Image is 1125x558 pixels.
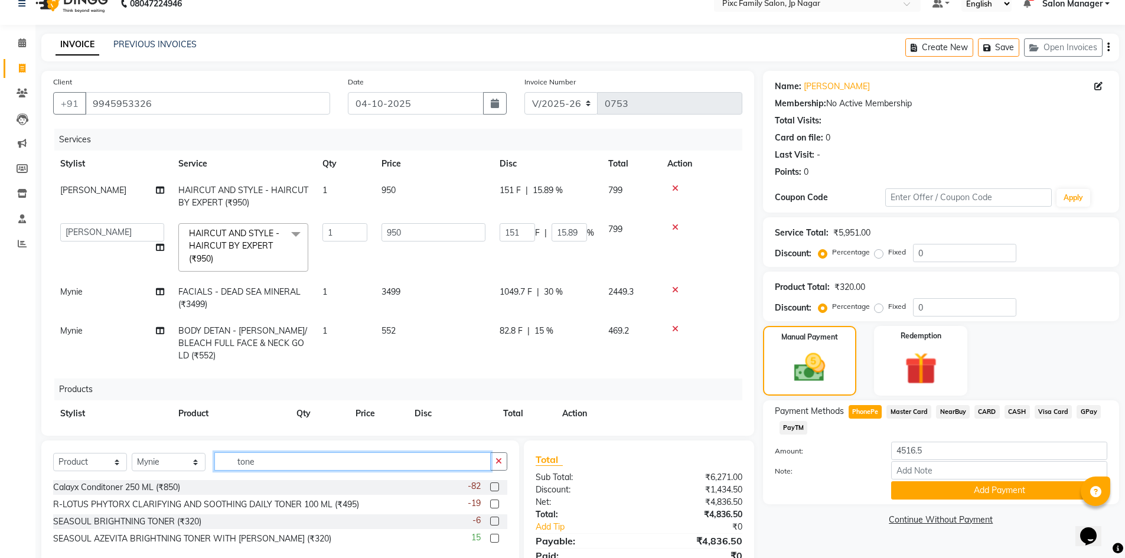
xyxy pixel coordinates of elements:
[53,92,86,115] button: +91
[537,286,539,298] span: |
[527,534,639,548] div: Payable:
[775,247,811,260] div: Discount:
[53,151,171,177] th: Stylist
[608,185,622,195] span: 799
[639,484,751,496] div: ₹1,434.50
[775,191,886,204] div: Coupon Code
[832,301,870,312] label: Percentage
[639,496,751,508] div: ₹4,836.50
[113,39,197,50] a: PREVIOUS INVOICES
[53,77,72,87] label: Client
[381,185,396,195] span: 950
[496,400,555,427] th: Total
[766,466,883,477] label: Note:
[178,325,307,361] span: BODY DETAN - [PERSON_NAME]/BLEACH FULL FACE & NECK GOLD (₹552)
[775,281,830,293] div: Product Total:
[775,115,821,127] div: Total Visits:
[817,149,820,161] div: -
[888,247,906,257] label: Fixed
[780,421,808,435] span: PayTM
[775,149,814,161] div: Last Visit:
[56,34,99,56] a: INVOICE
[171,400,289,427] th: Product
[527,484,639,496] div: Discount:
[407,400,496,427] th: Disc
[53,498,359,511] div: R-LOTUS PHYTORX CLARIFYING AND SOOTHING DAILY TONER 100 ML (₹495)
[891,461,1107,479] input: Add Note
[500,286,532,298] span: 1049.7 F
[53,515,201,528] div: SEASOUL BRIGHTNING TONER (₹320)
[639,471,751,484] div: ₹6,271.00
[608,224,622,234] span: 799
[833,227,870,239] div: ₹5,951.00
[468,497,481,510] span: -19
[901,331,941,341] label: Redemption
[544,286,563,298] span: 30 %
[500,325,523,337] span: 82.8 F
[471,531,481,544] span: 15
[544,227,547,239] span: |
[555,400,742,427] th: Action
[775,132,823,144] div: Card on file:
[974,405,1000,419] span: CARD
[834,281,865,293] div: ₹320.00
[171,151,315,177] th: Service
[60,185,126,195] span: [PERSON_NAME]
[322,185,327,195] span: 1
[891,481,1107,500] button: Add Payment
[1056,189,1090,207] button: Apply
[526,184,528,197] span: |
[658,521,751,533] div: ₹0
[885,188,1052,207] input: Enter Offer / Coupon Code
[381,286,400,297] span: 3499
[978,38,1019,57] button: Save
[54,129,751,151] div: Services
[322,325,327,336] span: 1
[527,496,639,508] div: Net:
[178,185,308,208] span: HAIRCUT AND STYLE - HAIRCUT BY EXPERT (₹950)
[905,38,973,57] button: Create New
[775,227,829,239] div: Service Total:
[886,405,931,419] span: Master Card
[85,92,330,115] input: Search by Name/Mobile/Email/Code
[527,508,639,521] div: Total:
[895,348,947,389] img: _gift.svg
[781,332,838,342] label: Manual Payment
[524,77,576,87] label: Invoice Number
[775,405,844,417] span: Payment Methods
[587,227,594,239] span: %
[213,253,219,264] a: x
[849,405,882,419] span: PhonePe
[660,151,742,177] th: Action
[891,442,1107,460] input: Amount
[527,471,639,484] div: Sub Total:
[468,480,481,492] span: -82
[534,325,553,337] span: 15 %
[189,228,279,264] span: HAIRCUT AND STYLE - HAIRCUT BY EXPERT (₹950)
[348,77,364,87] label: Date
[493,151,601,177] th: Disc
[533,184,563,197] span: 15.89 %
[472,514,481,527] span: -6
[536,453,563,466] span: Total
[381,325,396,336] span: 552
[639,534,751,548] div: ₹4,836.50
[775,80,801,93] div: Name:
[53,533,331,545] div: SEASOUL AZEVITA BRIGHTNING TONER WITH [PERSON_NAME] (₹320)
[322,286,327,297] span: 1
[775,97,1107,110] div: No Active Membership
[315,151,374,177] th: Qty
[60,286,83,297] span: Mynie
[784,350,835,386] img: _cash.svg
[1035,405,1072,419] span: Visa Card
[348,400,407,427] th: Price
[765,514,1117,526] a: Continue Without Payment
[527,521,657,533] a: Add Tip
[936,405,970,419] span: NearBuy
[832,247,870,257] label: Percentage
[804,166,808,178] div: 0
[289,400,348,427] th: Qty
[804,80,870,93] a: [PERSON_NAME]
[214,452,491,471] input: Search or Scan
[775,302,811,314] div: Discount:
